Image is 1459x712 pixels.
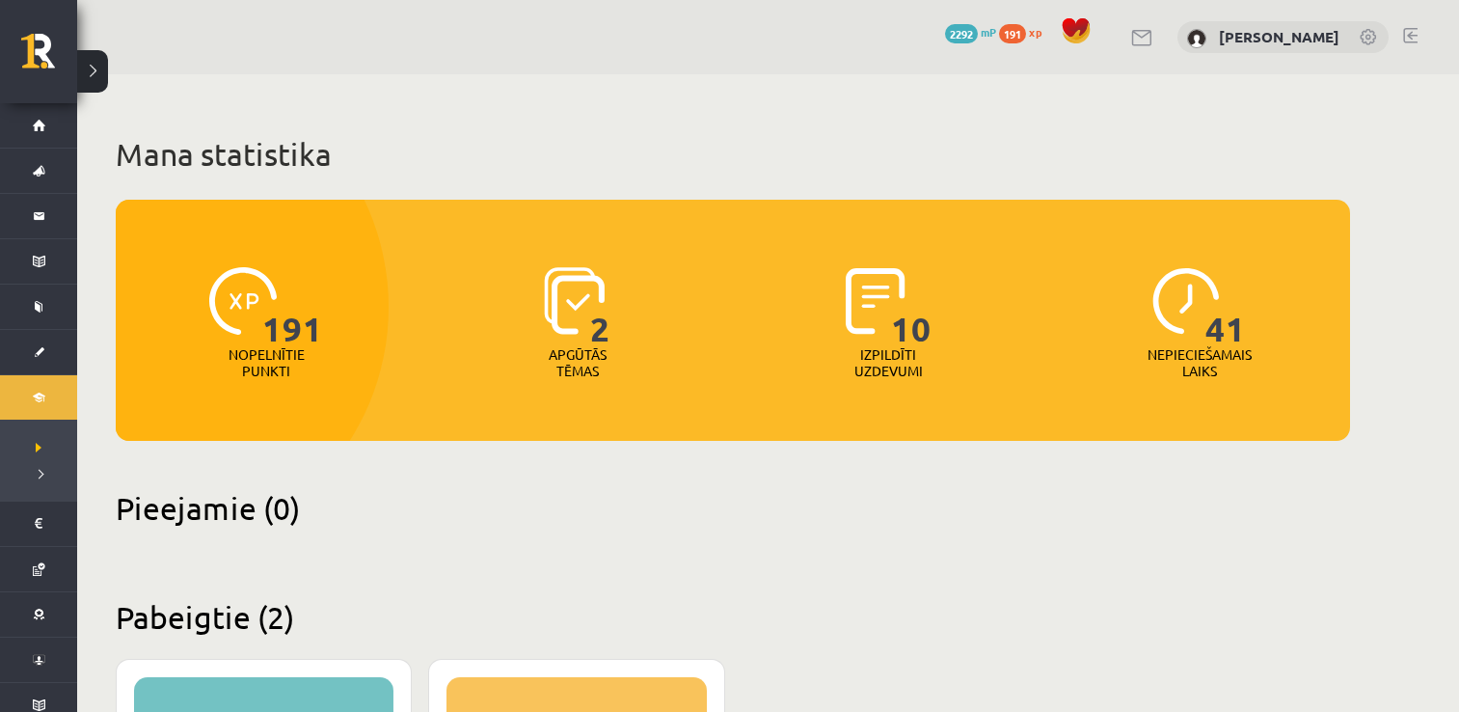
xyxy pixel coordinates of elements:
a: 2292 mP [945,24,996,40]
span: 2292 [945,24,978,43]
a: 191 xp [999,24,1051,40]
span: xp [1029,24,1041,40]
span: 191 [999,24,1026,43]
img: Linda Zemīte [1187,29,1206,48]
span: 2 [590,267,610,346]
p: Apgūtās tēmas [540,346,615,379]
span: 41 [1205,267,1246,346]
a: [PERSON_NAME] [1219,27,1339,46]
a: Rīgas 1. Tālmācības vidusskola [21,34,77,82]
img: icon-completed-tasks-ad58ae20a441b2904462921112bc710f1caf180af7a3daa7317a5a94f2d26646.svg [846,267,905,335]
img: icon-learned-topics-4a711ccc23c960034f471b6e78daf4a3bad4a20eaf4de84257b87e66633f6470.svg [544,267,605,335]
span: mP [981,24,996,40]
span: 191 [262,267,323,346]
span: 10 [891,267,932,346]
h2: Pabeigtie (2) [116,598,1350,636]
p: Nepieciešamais laiks [1148,346,1252,379]
img: icon-clock-7be60019b62300814b6bd22b8e044499b485619524d84068768e800edab66f18.svg [1152,267,1220,335]
h2: Pieejamie (0) [116,489,1350,527]
p: Izpildīti uzdevumi [851,346,926,379]
p: Nopelnītie punkti [229,346,305,379]
h1: Mana statistika [116,135,1350,174]
img: icon-xp-0682a9bc20223a9ccc6f5883a126b849a74cddfe5390d2b41b4391c66f2066e7.svg [209,267,277,335]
